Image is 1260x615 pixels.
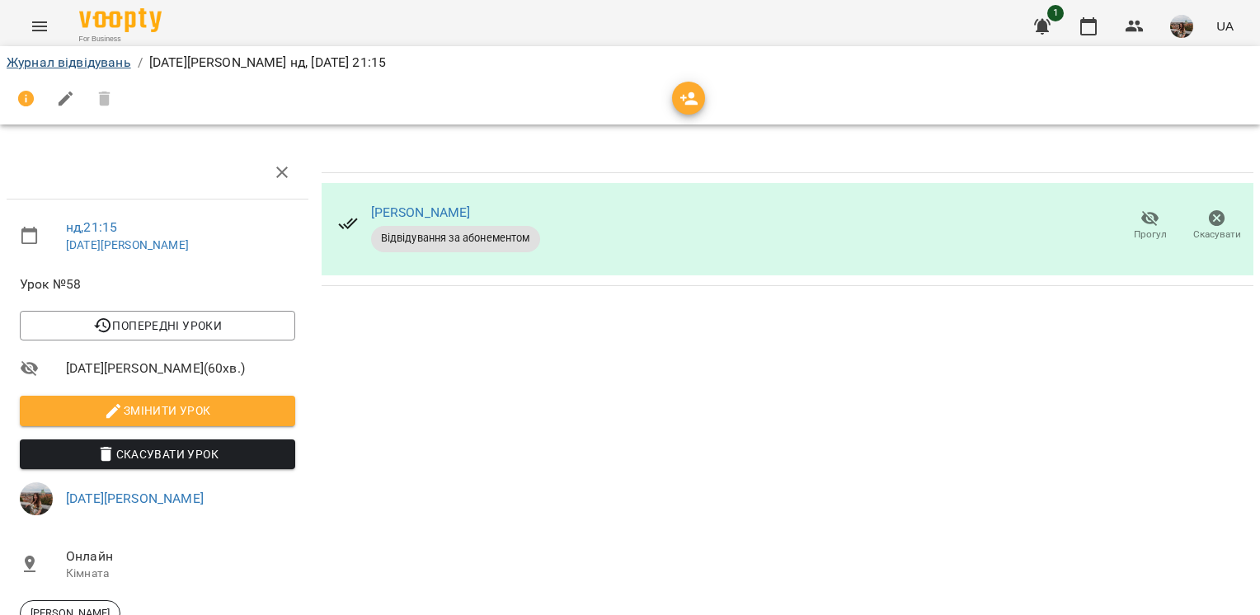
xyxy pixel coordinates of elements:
[79,34,162,45] span: For Business
[1216,17,1234,35] span: UA
[66,359,295,378] span: [DATE][PERSON_NAME] ( 60 хв. )
[66,238,189,251] a: [DATE][PERSON_NAME]
[1047,5,1064,21] span: 1
[33,316,282,336] span: Попередні уроки
[1134,228,1167,242] span: Прогул
[66,491,204,506] a: [DATE][PERSON_NAME]
[33,444,282,464] span: Скасувати Урок
[20,439,295,469] button: Скасувати Урок
[66,547,295,566] span: Онлайн
[20,311,295,340] button: Попередні уроки
[1117,203,1183,249] button: Прогул
[66,566,295,582] p: Кімната
[371,231,540,246] span: Відвідування за абонементом
[66,219,117,235] a: нд , 21:15
[371,204,471,220] a: [PERSON_NAME]
[1193,228,1241,242] span: Скасувати
[1183,203,1250,249] button: Скасувати
[149,53,386,73] p: [DATE][PERSON_NAME] нд, [DATE] 21:15
[20,482,53,515] img: 57bfcb2aa8e1c7074251310c502c63c0.JPG
[1210,11,1240,41] button: UA
[138,53,143,73] li: /
[20,7,59,46] button: Menu
[7,54,131,70] a: Журнал відвідувань
[33,401,282,420] span: Змінити урок
[1170,15,1193,38] img: 57bfcb2aa8e1c7074251310c502c63c0.JPG
[20,275,295,294] span: Урок №58
[7,53,1253,73] nav: breadcrumb
[20,396,295,425] button: Змінити урок
[79,8,162,32] img: Voopty Logo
